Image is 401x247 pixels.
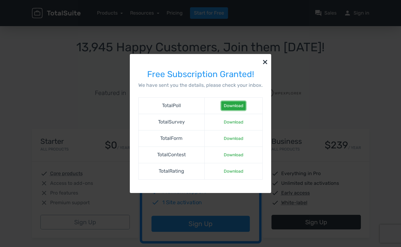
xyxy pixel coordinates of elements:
p: We have sent you the details, please check your inbox. [138,82,263,89]
td: TotalSurvey [139,114,205,130]
td: TotalRating [139,163,205,179]
td: TotalPoll [139,97,205,114]
h3: Free Subscription Granted! [138,70,263,79]
a: Download [221,167,246,176]
button: × [259,54,271,69]
td: TotalForm [139,130,205,147]
td: TotalContest [139,147,205,163]
a: Download [221,151,246,159]
a: Download [221,118,246,127]
a: Download [221,101,246,110]
a: Download [221,134,246,143]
